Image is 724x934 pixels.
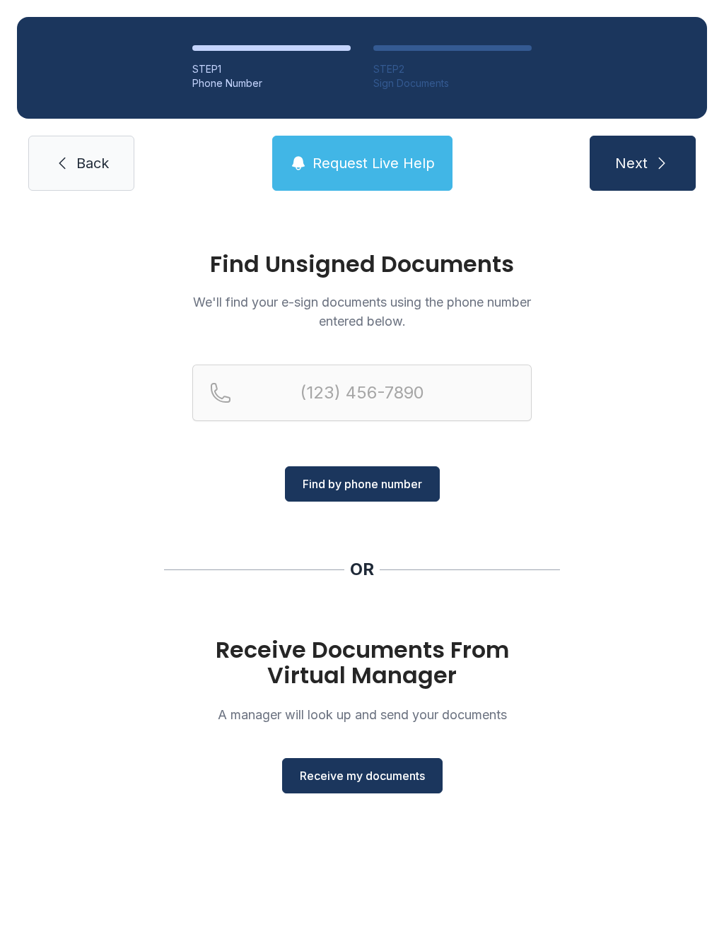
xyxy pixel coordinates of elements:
span: Receive my documents [300,767,425,784]
div: STEP 2 [373,62,532,76]
div: OR [350,558,374,581]
div: Phone Number [192,76,351,90]
div: Sign Documents [373,76,532,90]
h1: Find Unsigned Documents [192,253,532,276]
input: Reservation phone number [192,365,532,421]
span: Find by phone number [303,475,422,492]
h1: Receive Documents From Virtual Manager [192,637,532,688]
span: Next [615,153,648,173]
p: We'll find your e-sign documents using the phone number entered below. [192,292,532,331]
span: Back [76,153,109,173]
span: Request Live Help [313,153,435,173]
p: A manager will look up and send your documents [192,705,532,724]
div: STEP 1 [192,62,351,76]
